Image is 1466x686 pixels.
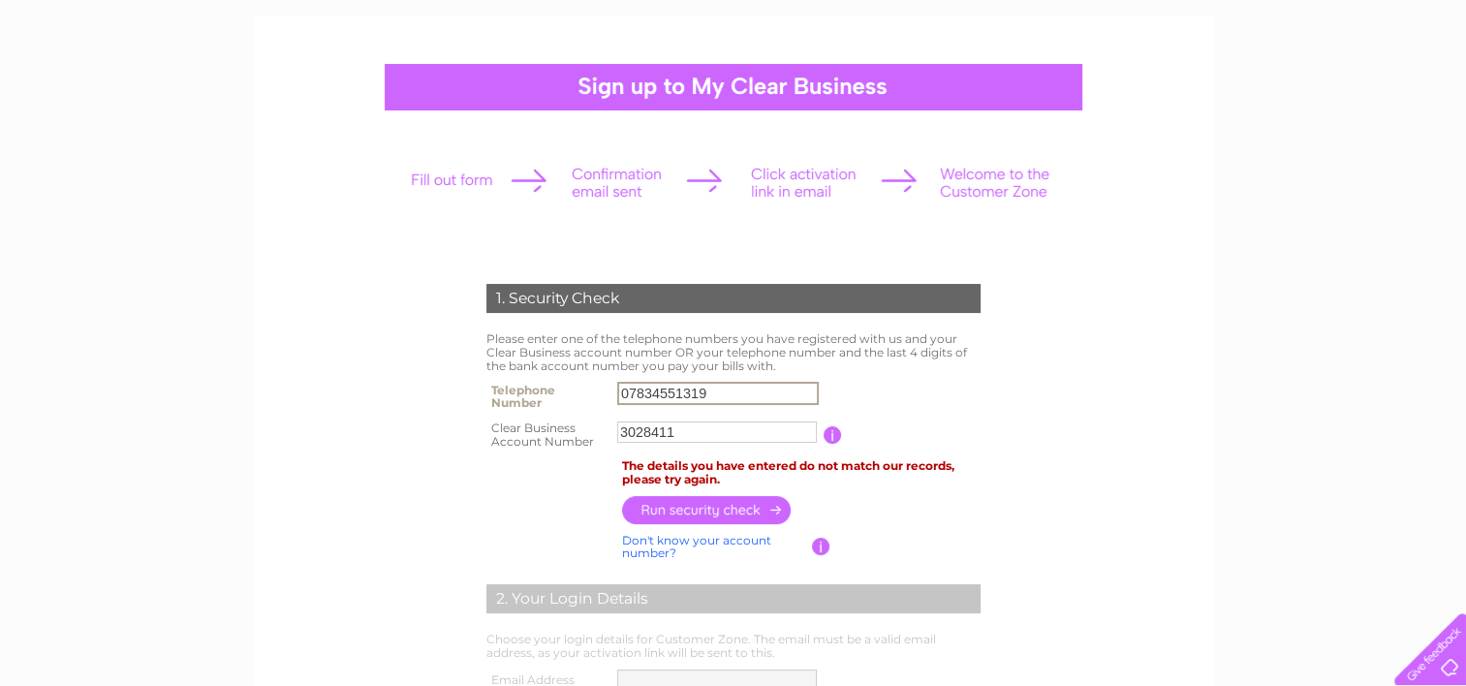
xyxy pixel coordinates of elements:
td: The details you have entered do not match our records, please try again. [617,454,985,491]
input: Information [812,538,830,555]
td: Choose your login details for Customer Zone. The email must be a valid email address, as your act... [482,628,985,665]
a: Contact [1407,82,1454,97]
a: Energy [1243,82,1286,97]
th: Clear Business Account Number [482,416,613,454]
a: 0333 014 3131 [1101,10,1234,34]
div: Clear Business is a trading name of Verastar Limited (registered in [GEOGRAPHIC_DATA] No. 3667643... [276,11,1192,94]
a: Water [1195,82,1232,97]
a: Telecoms [1297,82,1356,97]
input: Information [824,426,842,444]
a: Blog [1367,82,1395,97]
img: logo.png [51,50,150,109]
div: 2. Your Login Details [486,584,981,613]
a: Don't know your account number? [622,533,771,561]
div: 1. Security Check [486,284,981,313]
th: Telephone Number [482,377,613,416]
td: Please enter one of the telephone numbers you have registered with us and your Clear Business acc... [482,327,985,377]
